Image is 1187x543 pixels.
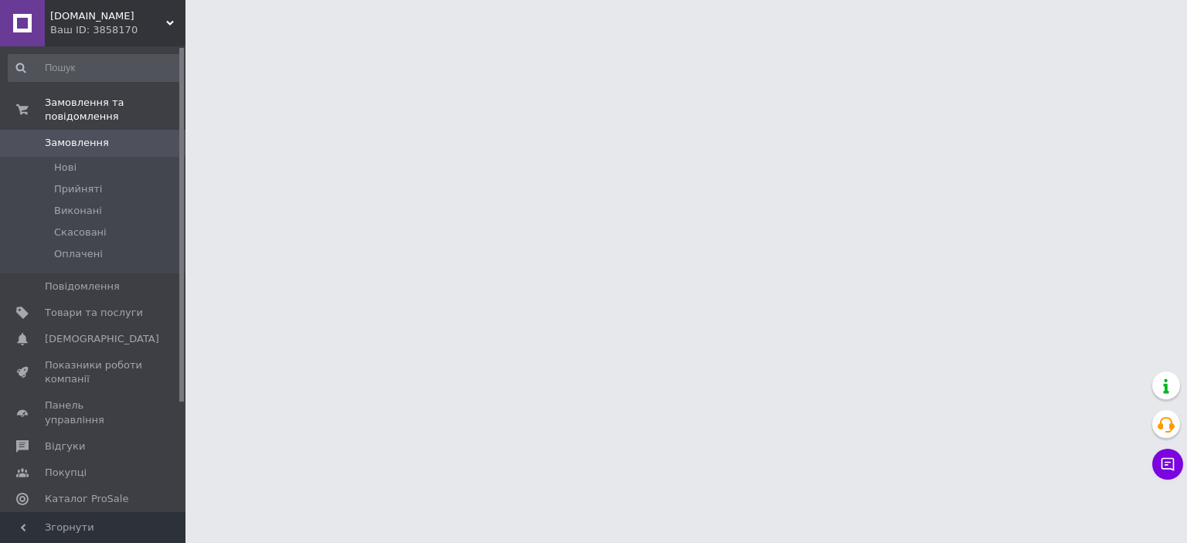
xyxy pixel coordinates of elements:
span: Каталог ProSale [45,492,128,506]
span: Товари та послуги [45,306,143,320]
span: Відгуки [45,439,85,453]
input: Пошук [8,54,182,82]
span: [DEMOGRAPHIC_DATA] [45,332,159,346]
span: Замовлення та повідомлення [45,96,185,124]
span: Покупці [45,466,87,480]
span: Прийняті [54,182,102,196]
span: Показники роботи компанії [45,358,143,386]
span: Панель управління [45,399,143,426]
span: Замовлення [45,136,109,150]
span: Повідомлення [45,280,120,294]
span: Скасовані [54,226,107,239]
span: Нові [54,161,77,175]
button: Чат з покупцем [1152,449,1183,480]
span: Виконані [54,204,102,218]
span: Bless-Market.prom.ua [50,9,166,23]
span: Оплачені [54,247,103,261]
div: Ваш ID: 3858170 [50,23,185,37]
